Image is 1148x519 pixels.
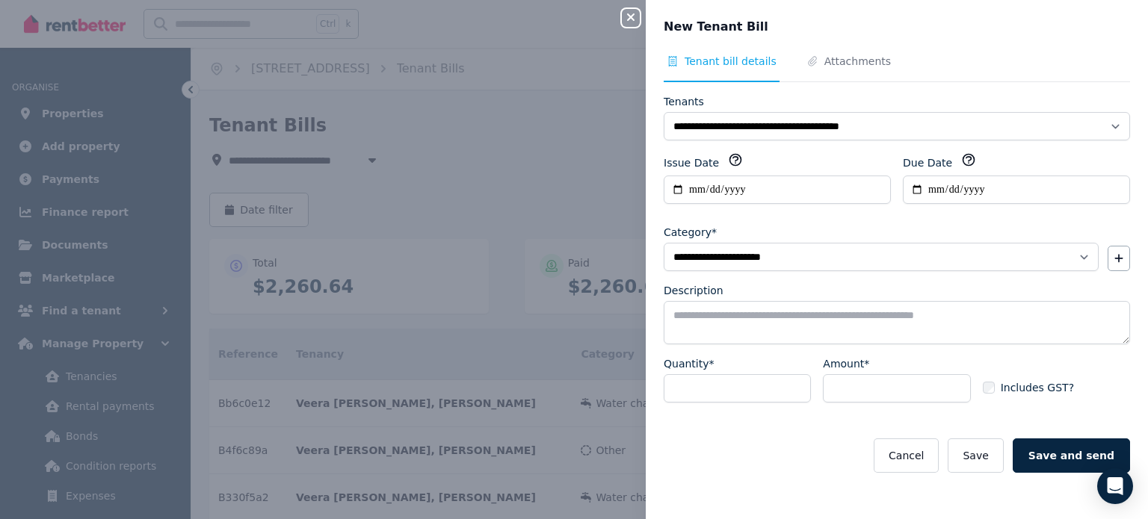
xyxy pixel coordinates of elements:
[664,283,723,298] label: Description
[874,438,939,473] button: Cancel
[1013,438,1130,473] button: Save and send
[903,155,952,170] label: Due Date
[983,382,995,394] input: Includes GST?
[948,438,1003,473] button: Save
[1097,468,1133,504] div: Open Intercom Messenger
[664,225,717,240] label: Category*
[824,54,891,69] span: Attachments
[1001,380,1074,395] span: Includes GST?
[664,18,768,36] span: New Tenant Bill
[685,54,777,69] span: Tenant bill details
[664,155,719,170] label: Issue Date
[664,54,1130,82] nav: Tabs
[823,356,869,371] label: Amount*
[664,94,704,109] label: Tenants
[664,356,715,371] label: Quantity*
